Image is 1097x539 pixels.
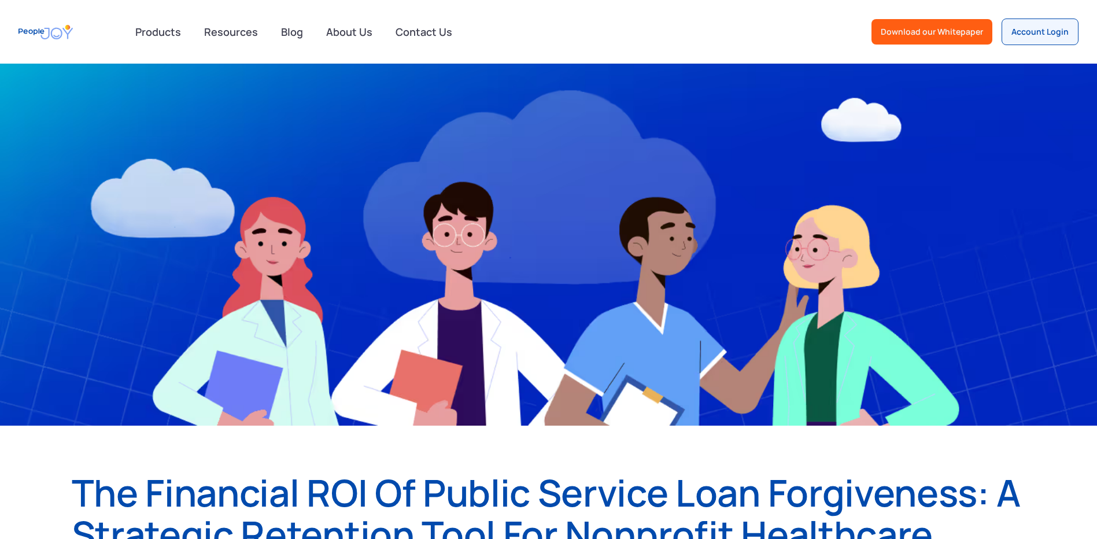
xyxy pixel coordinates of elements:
a: Blog [274,19,310,45]
a: Account Login [1002,19,1078,45]
a: About Us [319,19,379,45]
div: Account Login [1011,26,1069,38]
a: Contact Us [389,19,459,45]
div: Products [128,20,188,43]
a: home [19,19,73,45]
a: Resources [197,19,265,45]
div: Download our Whitepaper [881,26,983,38]
a: Download our Whitepaper [871,19,992,45]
